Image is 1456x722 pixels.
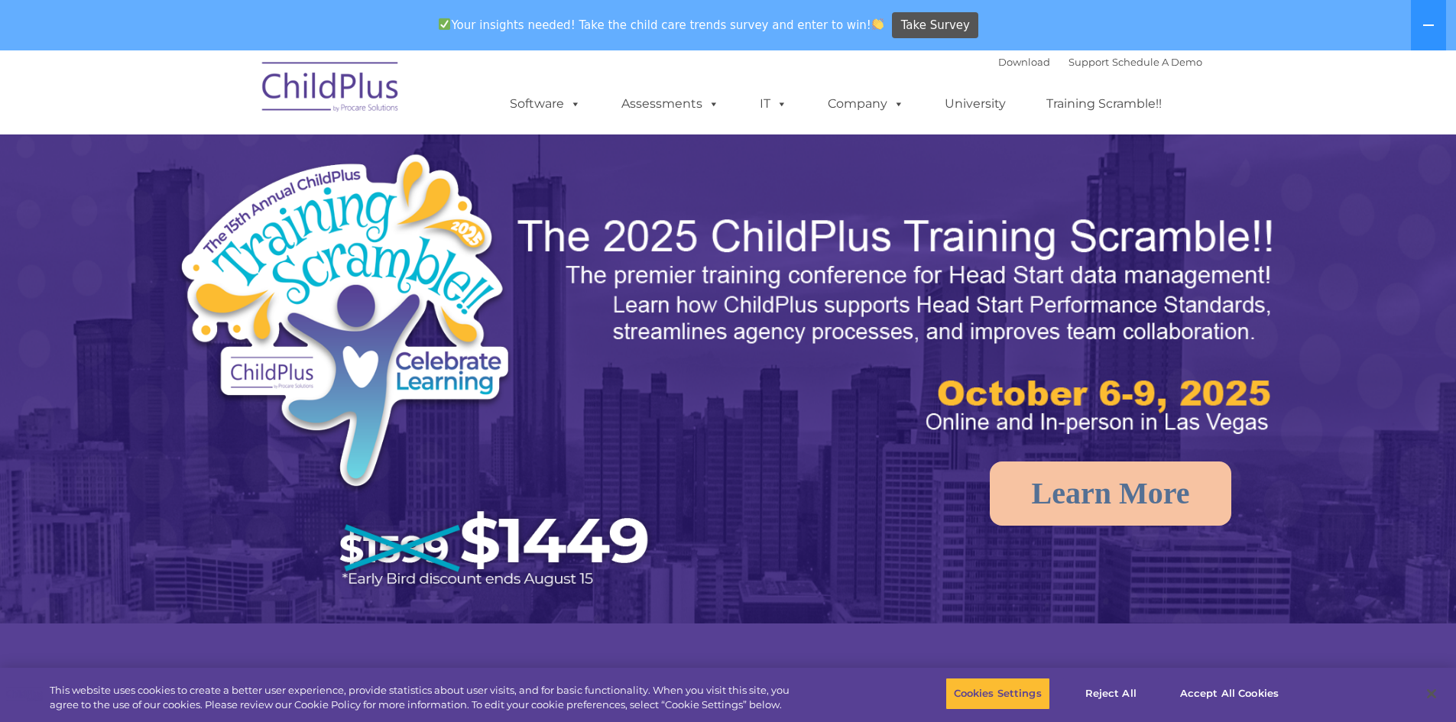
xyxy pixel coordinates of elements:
[255,51,407,128] img: ChildPlus by Procare Solutions
[929,89,1021,119] a: University
[439,18,450,30] img: ✅
[1031,89,1177,119] a: Training Scramble!!
[901,12,970,39] span: Take Survey
[812,89,919,119] a: Company
[1112,56,1202,68] a: Schedule A Demo
[945,678,1050,710] button: Cookies Settings
[1063,678,1159,710] button: Reject All
[990,461,1232,526] a: Learn More
[998,56,1202,68] font: |
[998,56,1050,68] a: Download
[744,89,803,119] a: IT
[1068,56,1109,68] a: Support
[433,10,890,40] span: Your insights needed! Take the child care trends survey and enter to win!
[1172,678,1287,710] button: Accept All Cookies
[872,18,884,30] img: 👏
[606,89,734,119] a: Assessments
[1415,677,1448,711] button: Close
[50,683,801,713] div: This website uses cookies to create a better user experience, provide statistics about user visit...
[495,89,596,119] a: Software
[892,12,978,39] a: Take Survey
